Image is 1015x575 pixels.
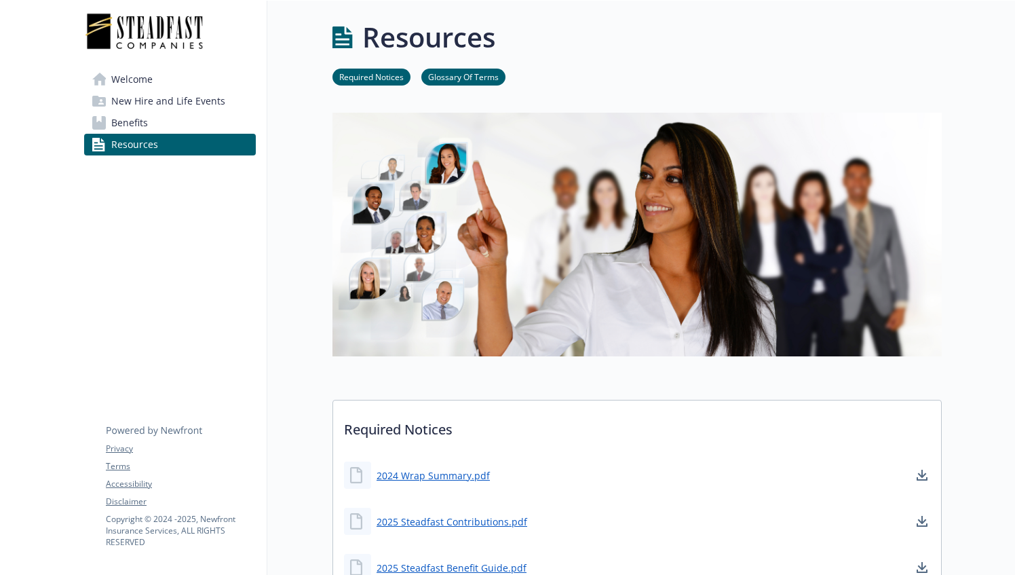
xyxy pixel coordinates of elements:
[111,112,148,134] span: Benefits
[332,70,410,83] a: Required Notices
[106,443,255,455] a: Privacy
[421,70,505,83] a: Glossary Of Terms
[914,467,930,483] a: download document
[333,401,941,451] p: Required Notices
[84,112,256,134] a: Benefits
[332,113,942,356] img: resources page banner
[377,561,526,575] a: 2025 Steadfast Benefit Guide.pdf
[111,69,153,90] span: Welcome
[377,468,490,483] a: 2024 Wrap Summary.pdf
[106,496,255,508] a: Disclaimer
[84,69,256,90] a: Welcome
[84,134,256,155] a: Resources
[106,460,255,472] a: Terms
[111,134,158,155] span: Resources
[377,515,527,529] a: 2025 Steadfast Contributions.pdf
[111,90,225,112] span: New Hire and Life Events
[362,17,495,58] h1: Resources
[106,513,255,548] p: Copyright © 2024 - 2025 , Newfront Insurance Services, ALL RIGHTS RESERVED
[84,90,256,112] a: New Hire and Life Events
[914,513,930,530] a: download document
[106,478,255,490] a: Accessibility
